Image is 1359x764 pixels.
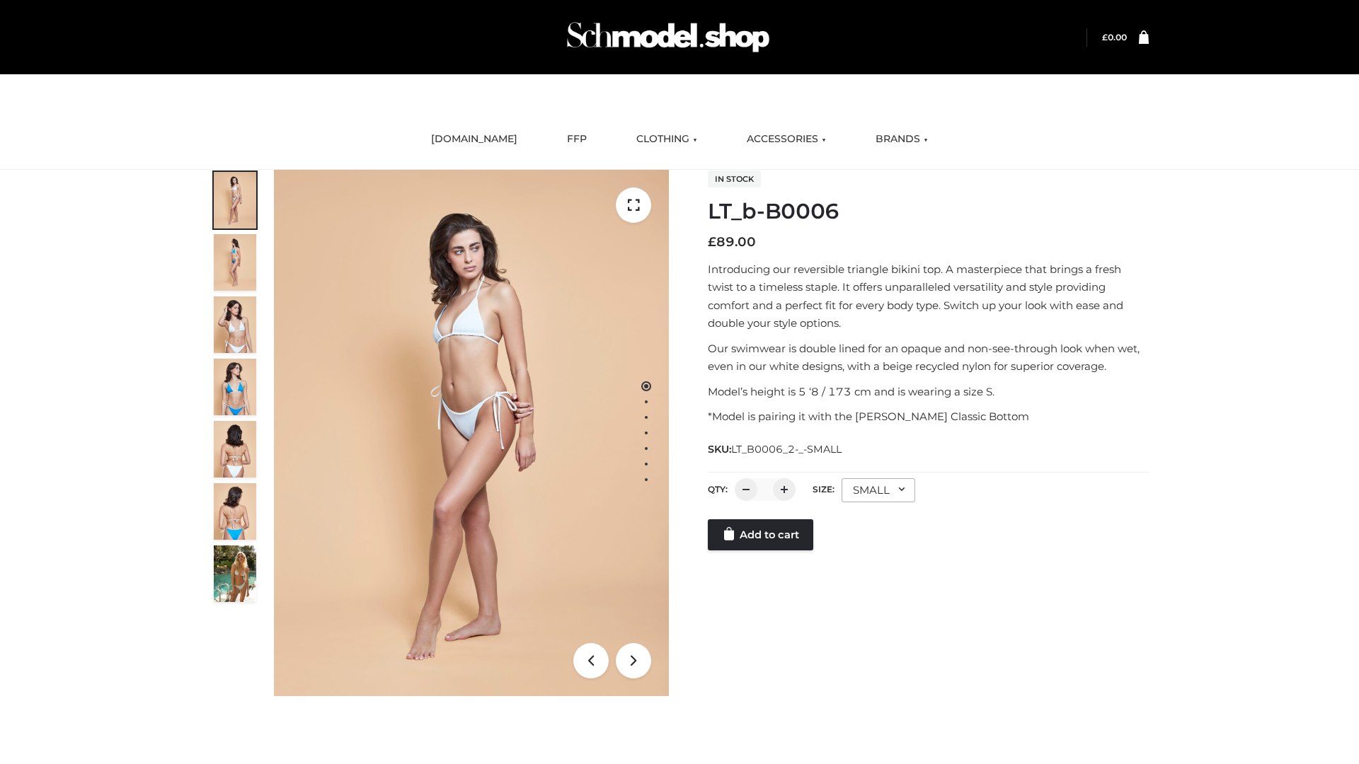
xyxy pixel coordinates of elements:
img: Schmodel Admin 964 [562,9,774,65]
a: BRANDS [865,124,939,155]
a: CLOTHING [626,124,708,155]
a: Add to cart [708,519,813,550]
span: £ [708,234,716,250]
a: FFP [556,124,597,155]
img: ArielClassicBikiniTop_CloudNine_AzureSky_OW114ECO_2-scaled.jpg [214,234,256,291]
a: [DOMAIN_NAME] [420,124,528,155]
span: SKU: [708,441,843,458]
label: QTY: [708,484,728,494]
p: Our swimwear is double lined for an opaque and non-see-through look when wet, even in our white d... [708,340,1149,376]
img: ArielClassicBikiniTop_CloudNine_AzureSky_OW114ECO_1 [274,170,669,696]
img: ArielClassicBikiniTop_CloudNine_AzureSky_OW114ECO_7-scaled.jpg [214,421,256,477]
div: SMALL [842,478,915,502]
p: *Model is pairing it with the [PERSON_NAME] Classic Bottom [708,407,1149,426]
a: £0.00 [1102,32,1127,42]
img: ArielClassicBikiniTop_CloudNine_AzureSky_OW114ECO_3-scaled.jpg [214,296,256,353]
img: ArielClassicBikiniTop_CloudNine_AzureSky_OW114ECO_4-scaled.jpg [214,359,256,415]
span: £ [1102,32,1108,42]
bdi: 89.00 [708,234,756,250]
a: ACCESSORIES [736,124,837,155]
label: Size: [813,484,835,494]
img: ArielClassicBikiniTop_CloudNine_AzureSky_OW114ECO_1-scaled.jpg [214,172,256,228]
bdi: 0.00 [1102,32,1127,42]
span: In stock [708,170,761,187]
p: Introducing our reversible triangle bikini top. A masterpiece that brings a fresh twist to a time... [708,260,1149,332]
p: Model’s height is 5 ‘8 / 173 cm and is wearing a size S. [708,383,1149,401]
h1: LT_b-B0006 [708,199,1149,224]
img: ArielClassicBikiniTop_CloudNine_AzureSky_OW114ECO_8-scaled.jpg [214,483,256,540]
img: Arieltop_CloudNine_AzureSky2.jpg [214,545,256,602]
span: LT_B0006_2-_-SMALL [731,443,842,456]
